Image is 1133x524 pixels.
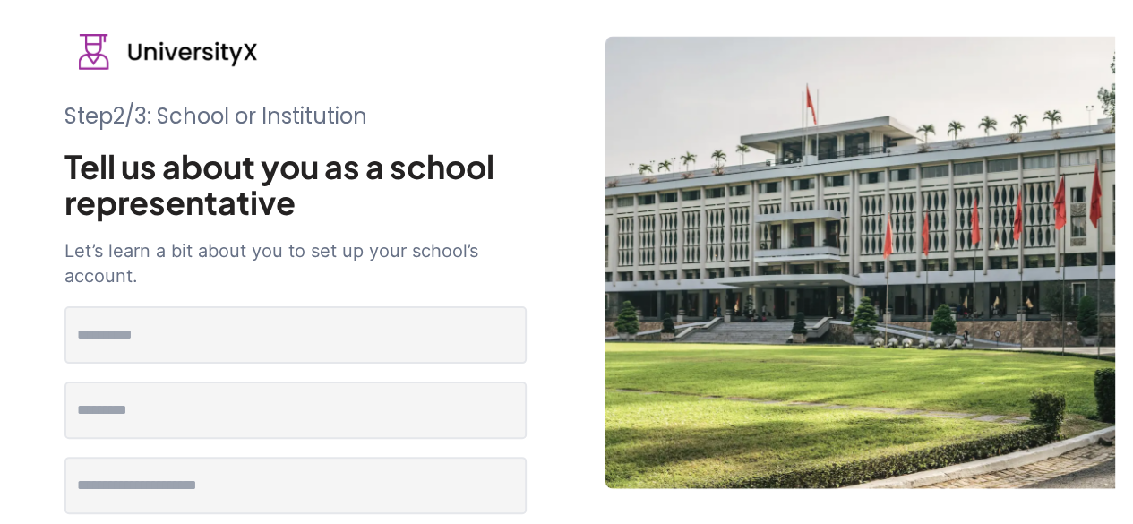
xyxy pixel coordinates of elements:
img: Students [605,36,1115,488]
p: Tell us about you as a school representative [64,149,527,220]
p: Step 2 /3: School or Institution [64,102,367,131]
img: UniversityX logo [79,34,258,70]
p: Let’s learn a bit about you to set up your school’s account. [64,238,527,288]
